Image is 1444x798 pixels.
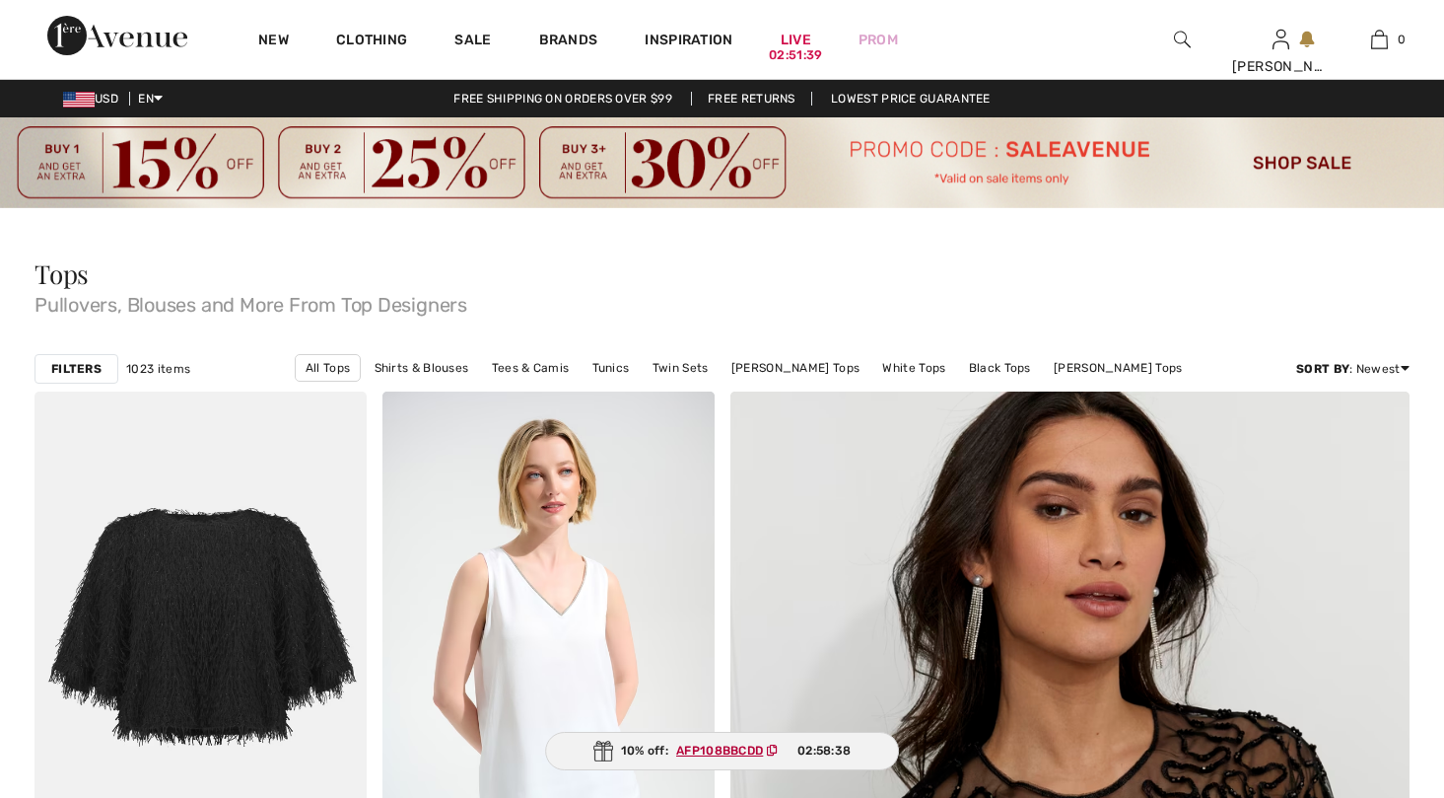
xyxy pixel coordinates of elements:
[482,355,580,381] a: Tees & Camis
[645,32,732,52] span: Inspiration
[1174,28,1191,51] img: search the website
[126,360,190,378] span: 1023 items
[63,92,126,106] span: USD
[691,92,812,106] a: Free Returns
[676,744,763,758] ins: AFP108BBCDD
[797,742,851,760] span: 02:58:38
[1331,28,1427,51] a: 0
[583,355,640,381] a: Tunics
[1272,28,1289,51] img: My Info
[365,355,479,381] a: Shirts & Blouses
[1398,31,1406,48] span: 0
[454,32,491,52] a: Sale
[47,16,187,55] img: 1ère Avenue
[34,287,1410,315] span: Pullovers, Blouses and More From Top Designers
[1272,30,1289,48] a: Sign In
[643,355,719,381] a: Twin Sets
[295,354,361,382] a: All Tops
[769,46,822,65] div: 02:51:39
[63,92,95,108] img: US Dollar
[1232,56,1329,77] div: [PERSON_NAME]
[815,92,1006,106] a: Lowest Price Guarantee
[438,92,688,106] a: Free shipping on orders over $99
[539,32,598,52] a: Brands
[959,355,1041,381] a: Black Tops
[34,256,89,291] span: Tops
[593,741,613,762] img: Gift.svg
[138,92,163,106] span: EN
[781,30,811,50] a: Live02:51:39
[336,32,407,52] a: Clothing
[872,355,955,381] a: White Tops
[1371,28,1388,51] img: My Bag
[1296,362,1349,376] strong: Sort By
[258,32,289,52] a: New
[722,355,869,381] a: [PERSON_NAME] Tops
[1296,360,1410,378] div: : Newest
[545,732,900,770] div: 10% off:
[51,360,102,378] strong: Filters
[1044,355,1192,381] a: [PERSON_NAME] Tops
[859,30,898,50] a: Prom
